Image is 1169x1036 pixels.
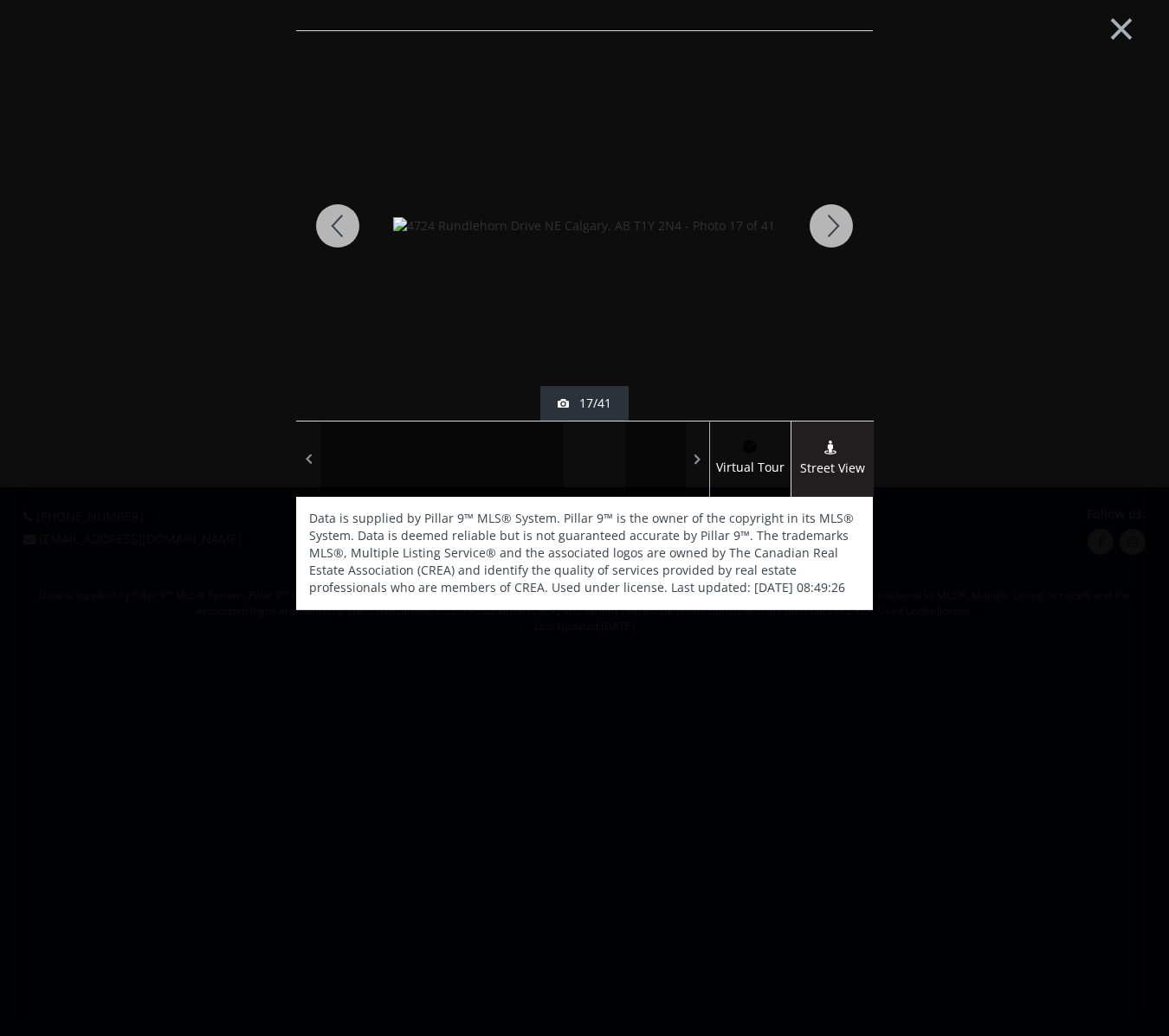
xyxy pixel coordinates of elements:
img: virtual tour icon [741,440,759,454]
div: 17/41 [558,395,611,412]
span: Virtual Tour [709,458,791,478]
a: virtual tour iconVirtual Tour [709,421,791,497]
span: Street View [791,459,874,479]
img: 4724 Rundlehorn Drive NE Calgary, AB T1Y 2N4 - Photo 17 of 41 [393,217,775,235]
div: Data is supplied by Pillar 9™ MLS® System. Pillar 9™ is the owner of the copyright in its MLS® Sy... [296,497,873,609]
